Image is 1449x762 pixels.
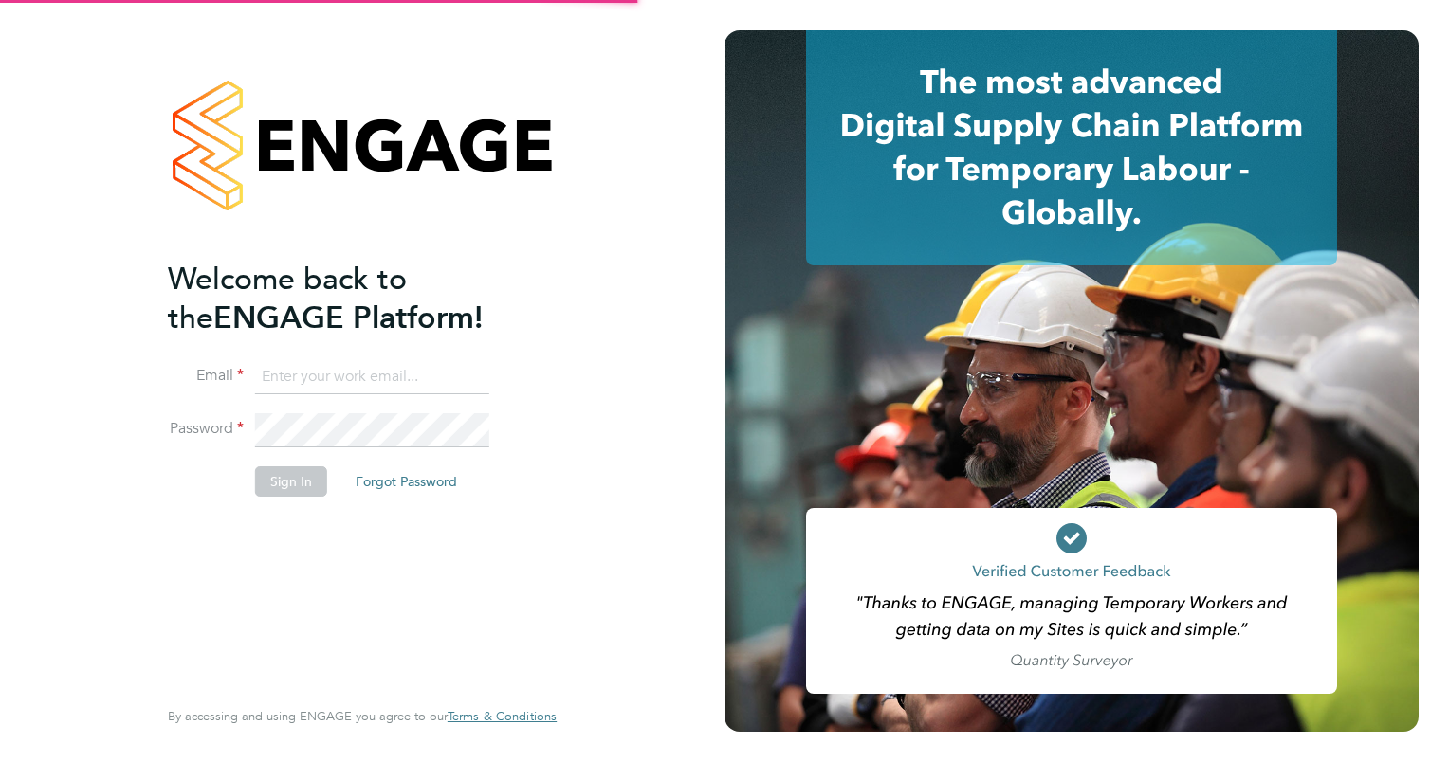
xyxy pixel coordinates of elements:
[168,419,244,439] label: Password
[340,466,472,497] button: Forgot Password
[168,260,538,337] h2: ENGAGE Platform!
[448,708,557,724] span: Terms & Conditions
[168,708,557,724] span: By accessing and using ENGAGE you agree to our
[255,360,489,394] input: Enter your work email...
[255,466,327,497] button: Sign In
[168,366,244,386] label: Email
[448,709,557,724] a: Terms & Conditions
[168,261,407,336] span: Welcome back to the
